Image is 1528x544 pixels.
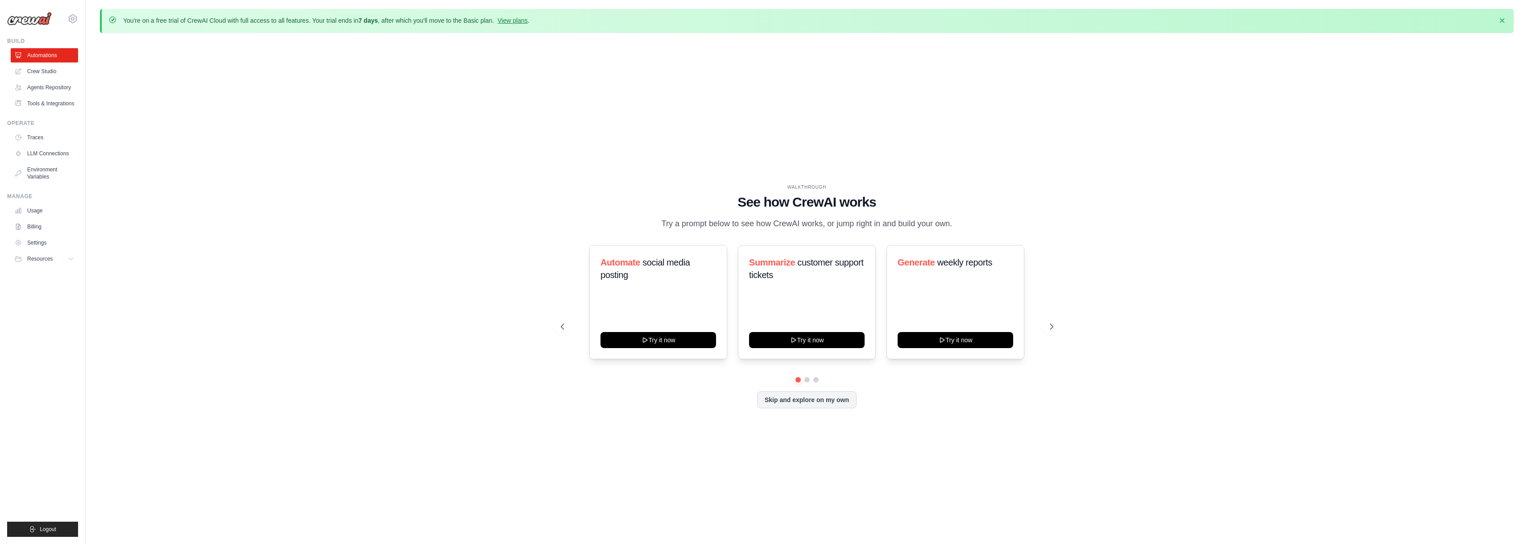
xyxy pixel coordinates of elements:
h1: See how CrewAI works [561,194,1053,210]
a: Settings [11,236,78,250]
button: Try it now [749,332,865,348]
div: WALKTHROUGH [561,184,1053,191]
a: Environment Variables [11,162,78,184]
span: Resources [27,255,53,262]
button: Logout [7,522,78,537]
a: View plans [497,17,527,24]
button: Resources [11,252,78,266]
a: LLM Connections [11,146,78,161]
a: Traces [11,130,78,145]
a: Agents Repository [11,80,78,95]
div: Operate [7,120,78,127]
button: Try it now [898,332,1013,348]
img: Logo [7,12,52,25]
p: Try a prompt below to see how CrewAI works, or jump right in and build your own. [657,217,957,230]
a: Tools & Integrations [11,96,78,111]
a: Crew Studio [11,64,78,79]
strong: 7 days [358,17,378,24]
span: Summarize [749,257,795,267]
span: customer support tickets [749,257,863,280]
span: weekly reports [937,257,992,267]
div: Build [7,37,78,45]
span: Generate [898,257,935,267]
a: Automations [11,48,78,62]
a: Usage [11,203,78,218]
button: Try it now [600,332,716,348]
span: Logout [40,526,56,533]
span: Automate [600,257,640,267]
p: You're on a free trial of CrewAI Cloud with full access to all features. Your trial ends in , aft... [123,16,530,25]
span: social media posting [600,257,690,280]
a: Billing [11,220,78,234]
button: Skip and explore on my own [757,391,857,408]
div: Manage [7,193,78,200]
